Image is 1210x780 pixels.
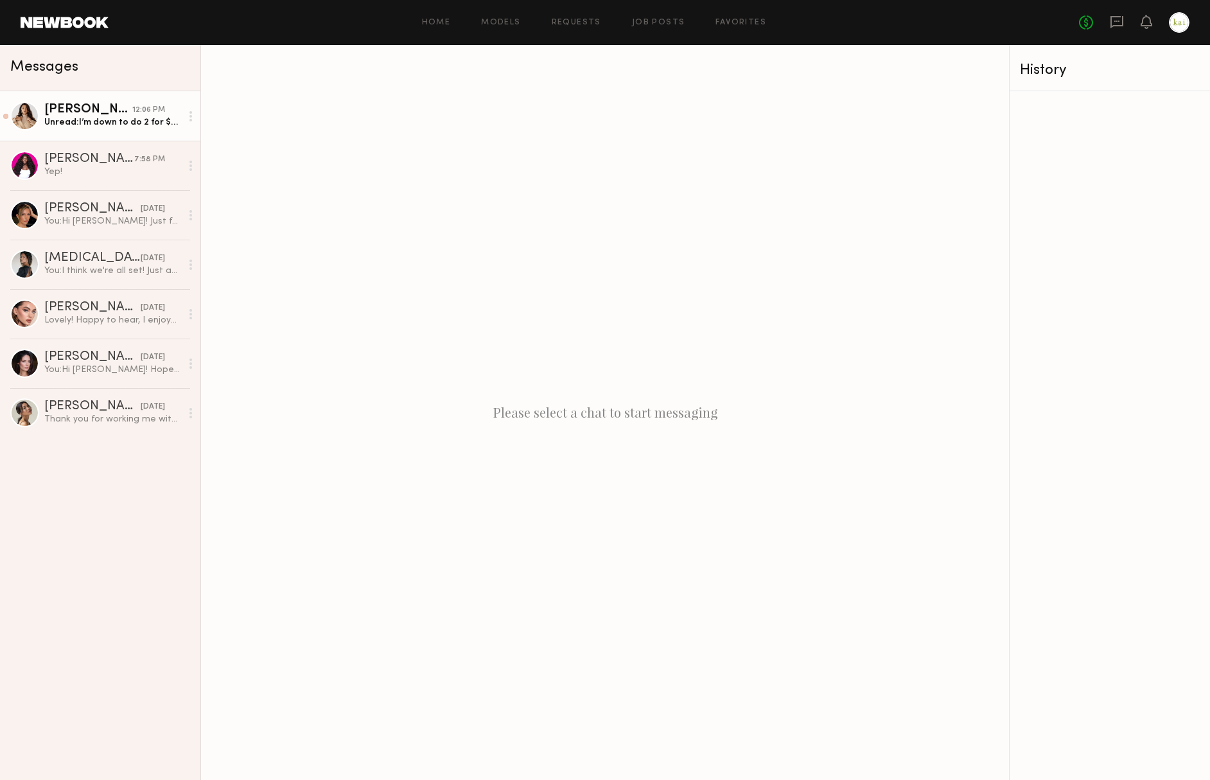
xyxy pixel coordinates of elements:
[44,351,141,364] div: [PERSON_NAME]
[141,253,165,265] div: [DATE]
[141,302,165,314] div: [DATE]
[141,401,165,413] div: [DATE]
[44,252,141,265] div: [MEDICAL_DATA][PERSON_NAME]
[44,202,141,215] div: [PERSON_NAME]
[141,351,165,364] div: [DATE]
[141,203,165,215] div: [DATE]
[44,116,181,129] div: Unread: I’m down to do 2 for $500! Can you send me the briefs! Over email!
[44,314,181,326] div: Lovely! Happy to hear, I enjoyed your products :) @lauradennis__
[44,400,141,413] div: [PERSON_NAME]
[552,19,601,27] a: Requests
[44,413,181,425] div: Thank you for working me with! It was a pleasure (:
[44,215,181,227] div: You: Hi [PERSON_NAME]! Just following up on this! Lmk if you have any questions.
[44,103,132,116] div: [PERSON_NAME]
[134,154,165,166] div: 7:58 PM
[201,45,1009,780] div: Please select a chat to start messaging
[481,19,520,27] a: Models
[632,19,685,27] a: Job Posts
[44,166,181,178] div: Yep!
[44,153,134,166] div: [PERSON_NAME]
[132,104,165,116] div: 12:06 PM
[1020,63,1200,78] div: History
[715,19,766,27] a: Favorites
[44,301,141,314] div: [PERSON_NAME]
[44,265,181,277] div: You: I think we're all set! Just approved the content. Let me know if you need anything else :)
[422,19,451,27] a: Home
[10,60,78,75] span: Messages
[44,364,181,376] div: You: Hi [PERSON_NAME]! Hope you are doing well! Reaching out to explore opportunities to create o...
